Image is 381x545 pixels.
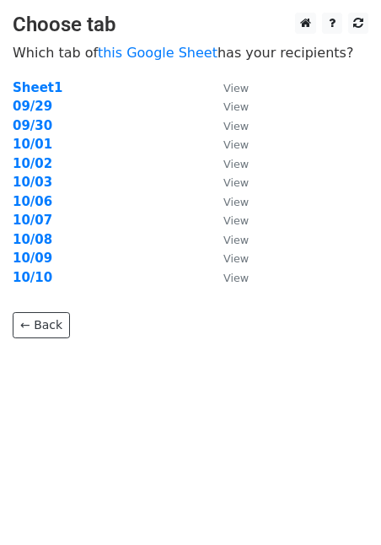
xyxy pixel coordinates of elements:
[207,270,249,285] a: View
[223,82,249,94] small: View
[207,118,249,133] a: View
[13,13,368,37] h3: Choose tab
[13,137,52,152] a: 10/01
[13,232,52,247] a: 10/08
[13,213,52,228] a: 10/07
[223,214,249,227] small: View
[207,213,249,228] a: View
[207,99,249,114] a: View
[223,138,249,151] small: View
[13,194,52,209] a: 10/06
[13,312,70,338] a: ← Back
[13,80,62,95] a: Sheet1
[207,156,249,171] a: View
[207,80,249,95] a: View
[207,137,249,152] a: View
[207,232,249,247] a: View
[223,272,249,284] small: View
[223,196,249,208] small: View
[223,234,249,246] small: View
[223,120,249,132] small: View
[223,252,249,265] small: View
[13,175,52,190] a: 10/03
[223,100,249,113] small: View
[13,99,52,114] a: 09/29
[207,175,249,190] a: View
[13,270,52,285] a: 10/10
[13,44,368,62] p: Which tab of has your recipients?
[98,45,217,61] a: this Google Sheet
[13,118,52,133] a: 09/30
[207,194,249,209] a: View
[223,158,249,170] small: View
[13,251,52,266] a: 10/09
[207,251,249,266] a: View
[13,156,52,171] a: 10/02
[223,176,249,189] small: View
